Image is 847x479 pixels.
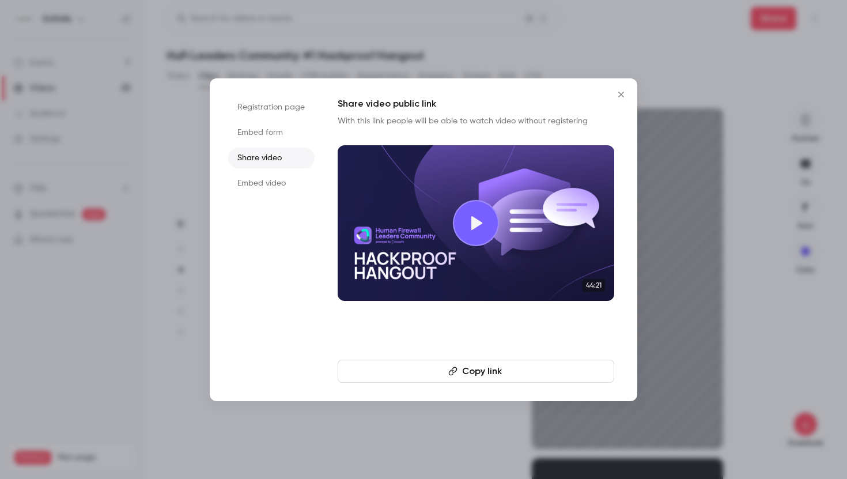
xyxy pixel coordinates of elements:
h1: Share video public link [338,97,614,111]
li: Embed video [228,173,315,194]
li: Registration page [228,97,315,118]
li: Embed form [228,122,315,143]
p: With this link people will be able to watch video without registering [338,115,614,127]
li: Share video [228,148,315,168]
span: 44:21 [583,279,605,292]
a: 44:21 [338,145,614,301]
button: Copy link [338,360,614,383]
button: Close [610,83,633,106]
